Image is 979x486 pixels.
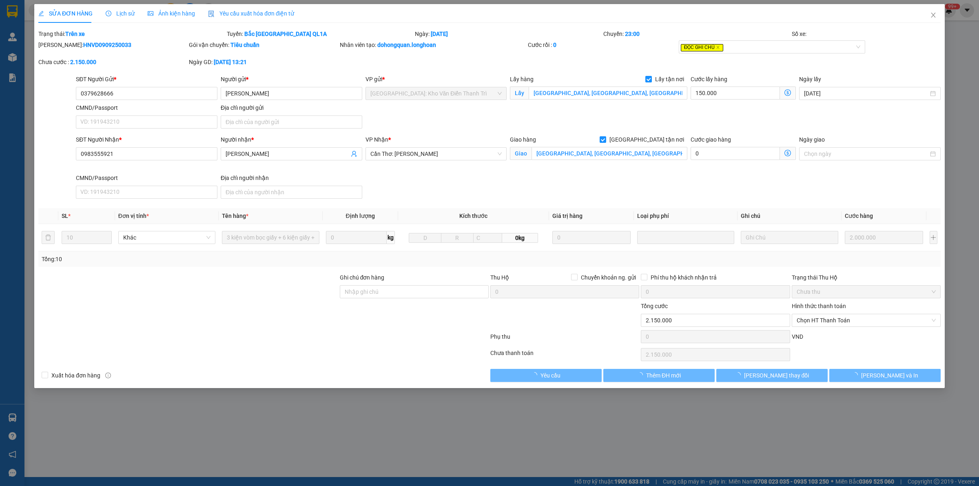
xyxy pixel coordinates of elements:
label: Ngày lấy [799,76,821,82]
span: Chuyển khoản ng. gửi [578,273,639,282]
th: Loại phụ phí [634,208,738,224]
span: VP Nhận [365,136,388,143]
div: Chưa cước : [38,58,187,67]
input: R [441,233,474,243]
span: Giá trị hàng [552,213,583,219]
span: SỬA ĐƠN HÀNG [38,10,93,17]
button: Thêm ĐH mới [603,369,715,382]
span: close [716,45,720,49]
span: Tên hàng [222,213,248,219]
span: dollar-circle [784,150,791,156]
span: [PERSON_NAME] và In [861,371,918,380]
div: Người nhận [221,135,362,144]
span: edit [38,11,44,16]
div: SĐT Người Gửi [76,75,217,84]
div: Chưa thanh toán [489,348,640,363]
span: Chọn HT Thanh Toán [797,314,936,326]
div: CMND/Passport [76,103,217,112]
div: Ngày: [414,29,602,38]
th: Ghi chú [738,208,841,224]
b: [DATE] 13:21 [214,59,247,65]
button: Yêu cầu [490,369,602,382]
input: Cước lấy hàng [691,87,780,100]
b: Trên xe [65,31,85,37]
div: Trạng thái: [38,29,226,38]
b: HNVD0909250033 [83,42,131,48]
span: SL [62,213,68,219]
span: Lịch sử [106,10,135,17]
span: Xuất hóa đơn hàng [48,371,104,380]
input: C [473,233,503,243]
span: user-add [351,151,357,157]
div: Phụ thu [489,332,640,346]
span: VND [792,333,803,340]
span: clock-circle [106,11,111,16]
span: Yêu cầu xuất hóa đơn điện tử [208,10,294,17]
span: [PERSON_NAME] thay đổi [744,371,809,380]
span: Thu Hộ [490,274,509,281]
div: Địa chỉ người nhận [221,173,362,182]
span: ĐỌC GHI CHÚ [681,44,724,51]
input: Ghi chú đơn hàng [340,285,489,298]
span: Phí thu hộ khách nhận trả [647,273,720,282]
span: Giao [510,147,532,160]
label: Ghi chú đơn hàng [340,274,385,281]
span: Khác [123,231,210,244]
span: Thêm ĐH mới [646,371,681,380]
div: Cước rồi : [528,40,677,49]
label: Cước lấy hàng [691,76,727,82]
label: Ngày giao [799,136,825,143]
span: 0kg [502,233,538,243]
div: Tổng: 10 [42,255,378,264]
span: Đơn vị tính [118,213,149,219]
input: Giao tận nơi [532,147,687,160]
div: VP gửi [365,75,507,84]
input: Cước giao hàng [691,147,780,160]
img: icon [208,11,215,17]
span: info-circle [105,373,111,378]
button: [PERSON_NAME] thay đổi [716,369,828,382]
button: delete [42,231,55,244]
b: 23:00 [625,31,640,37]
span: Lấy [510,87,529,100]
span: Định lượng [346,213,375,219]
span: Kích thước [459,213,487,219]
span: close [930,12,937,18]
input: 0 [552,231,631,244]
span: Chưa thu [797,286,936,298]
div: Địa chỉ người gửi [221,103,362,112]
div: Số xe: [791,29,941,38]
input: Địa chỉ của người nhận [221,186,362,199]
span: Lấy tận nơi [652,75,687,84]
b: 2.150.000 [70,59,96,65]
div: Ngày GD: [189,58,338,67]
input: D [409,233,441,243]
div: Chuyến: [602,29,791,38]
input: Lấy tận nơi [529,87,687,100]
input: Ngày lấy [804,89,928,98]
span: loading [735,372,744,378]
input: Ngày giao [804,149,928,158]
div: Người gửi [221,75,362,84]
b: 0 [553,42,556,48]
span: picture [148,11,153,16]
b: [DATE] [431,31,448,37]
span: loading [852,372,861,378]
div: CMND/Passport [76,173,217,182]
div: Trạng thái Thu Hộ [792,273,941,282]
input: Ghi Chú [741,231,838,244]
span: Cước hàng [845,213,873,219]
label: Hình thức thanh toán [792,303,846,309]
div: SĐT Người Nhận [76,135,217,144]
button: [PERSON_NAME] và In [829,369,941,382]
span: Cần Thơ: Kho Ninh Kiều [370,148,502,160]
div: Nhân viên tạo: [340,40,527,49]
span: Yêu cầu [540,371,560,380]
span: Giao hàng [510,136,536,143]
div: Tuyến: [226,29,414,38]
input: Địa chỉ của người gửi [221,115,362,129]
input: VD: Bàn, Ghế [222,231,319,244]
span: Tổng cước [641,303,668,309]
b: dohongquan.longhoan [377,42,436,48]
span: [GEOGRAPHIC_DATA] tận nơi [606,135,687,144]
